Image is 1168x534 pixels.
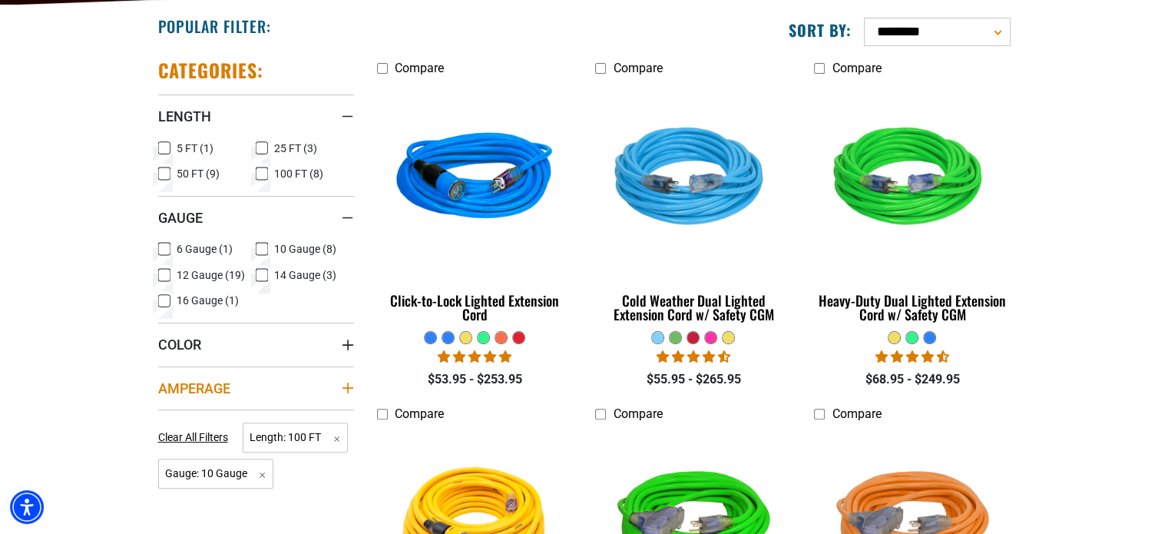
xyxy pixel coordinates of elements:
summary: Length [158,95,354,138]
div: $68.95 - $249.95 [814,370,1010,389]
h2: Categories: [158,58,264,82]
span: 14 Gauge (3) [274,270,336,280]
span: Gauge: 10 Gauge [158,459,274,489]
span: Amperage [158,380,230,397]
span: 12 Gauge (19) [177,270,245,280]
span: Compare [395,61,444,75]
span: 100 FT (8) [274,168,323,179]
a: green Heavy-Duty Dual Lighted Extension Cord w/ Safety CGM [814,83,1010,330]
a: Light Blue Cold Weather Dual Lighted Extension Cord w/ Safety CGM [595,83,791,330]
summary: Amperage [158,367,354,410]
a: blue Click-to-Lock Lighted Extension Cord [377,83,573,330]
img: green [816,91,1009,267]
div: Heavy-Duty Dual Lighted Extension Cord w/ Safety CGM [814,294,1010,321]
span: 4.64 stars [875,350,949,364]
span: Compare [832,61,881,75]
span: Gauge [158,209,203,227]
span: Compare [832,406,881,421]
div: Accessibility Menu [10,490,44,524]
span: 5 FT (1) [177,143,213,154]
span: 4.87 stars [438,350,511,364]
span: 25 FT (3) [274,143,317,154]
img: Light Blue [597,91,790,267]
span: Color [158,336,201,353]
h2: Popular Filter: [158,16,271,36]
summary: Gauge [158,196,354,239]
span: Compare [613,406,662,421]
span: Clear All Filters [158,431,228,443]
span: 10 Gauge (8) [274,244,336,254]
a: Gauge: 10 Gauge [158,466,274,480]
span: 16 Gauge (1) [177,295,239,306]
img: blue [378,91,571,267]
div: Click-to-Lock Lighted Extension Cord [377,294,573,321]
a: Length: 100 FT [243,430,348,444]
span: 50 FT (9) [177,168,220,179]
span: 4.62 stars [657,350,730,364]
label: Sort by: [789,20,852,40]
div: $55.95 - $265.95 [595,370,791,389]
a: Clear All Filters [158,430,234,446]
span: Length [158,108,211,125]
span: Compare [613,61,662,75]
div: Cold Weather Dual Lighted Extension Cord w/ Safety CGM [595,294,791,321]
span: 6 Gauge (1) [177,244,233,254]
summary: Color [158,323,354,366]
span: Compare [395,406,444,421]
div: $53.95 - $253.95 [377,370,573,389]
span: Length: 100 FT [243,423,348,453]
